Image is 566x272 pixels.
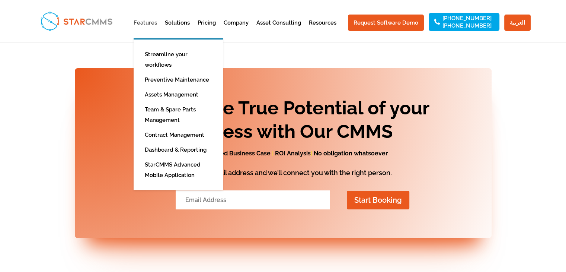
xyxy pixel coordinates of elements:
span: No obligation whatsoever [314,150,388,157]
h2: Unlock the True Potential of your Business with Our CMMS [120,97,447,147]
a: Company [224,20,249,38]
a: Request Software Demo [348,15,424,31]
img: StarCMMS [37,8,115,34]
a: [PHONE_NUMBER] [442,16,492,21]
span: ROI Analysis [275,150,311,157]
h2: Enter your email address and we’ll connect you with the right person. [120,169,447,181]
a: Dashboard & Reporting [141,142,227,157]
a: Resources [309,20,336,38]
a: Streamline your workflows [141,47,227,72]
a: StarCMMS Advanced Mobile Application [141,157,227,183]
input: Email Address [176,190,330,209]
a: Team & Spare Parts Management [141,102,227,127]
iframe: Chat Widget [529,236,566,272]
span: | [311,150,312,157]
a: Pricing [198,20,216,38]
a: [PHONE_NUMBER] [442,23,492,28]
a: Asset Consulting [256,20,301,38]
a: Features [134,20,157,38]
button: Start Booking [347,191,409,209]
a: العربية [504,15,531,31]
span: | [272,150,274,157]
a: Assets Management [141,87,227,102]
a: Solutions [165,20,190,38]
a: Preventive Maintenance [141,72,227,87]
a: Contract Management [141,127,227,142]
